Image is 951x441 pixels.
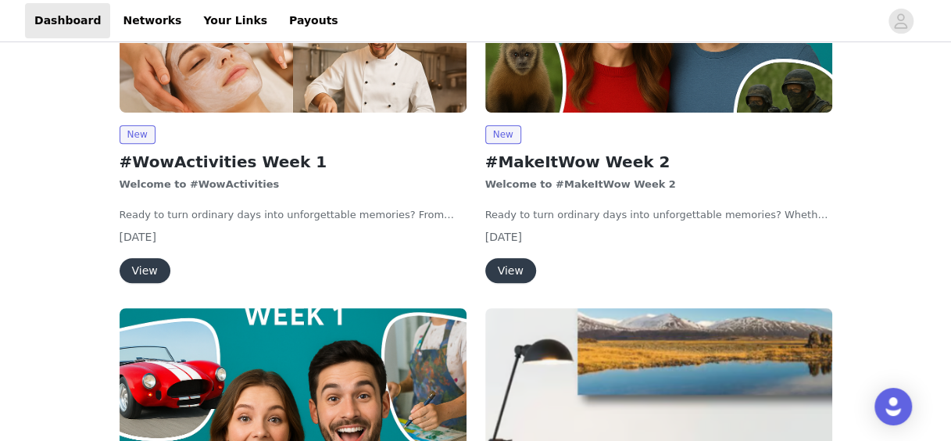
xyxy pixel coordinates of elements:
[120,150,467,174] h2: #WowActivities Week 1
[120,125,156,144] span: New
[120,178,280,190] strong: Welcome to #WowActivities
[120,265,170,277] a: View
[25,3,110,38] a: Dashboard
[485,125,521,144] span: New
[120,258,170,283] button: View
[120,207,467,223] p: Ready to turn ordinary days into unforgettable memories? From heart-pumping adventures to relaxin...
[893,9,908,34] div: avatar
[485,178,676,190] strong: Welcome to #MakeItWow Week 2
[485,150,832,174] h2: #MakeItWow Week 2
[194,3,277,38] a: Your Links
[113,3,191,38] a: Networks
[874,388,912,425] div: Open Intercom Messenger
[485,231,522,243] span: [DATE]
[280,3,348,38] a: Payouts
[485,207,832,223] p: Ready to turn ordinary days into unforgettable memories? Whether you’re chasing thrills, enjoying...
[485,265,536,277] a: View
[120,231,156,243] span: [DATE]
[485,258,536,283] button: View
